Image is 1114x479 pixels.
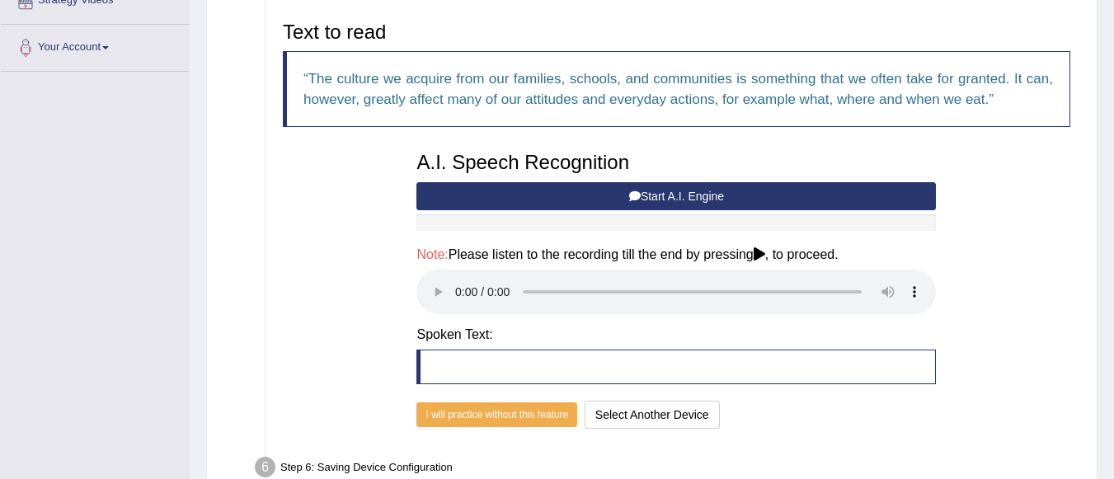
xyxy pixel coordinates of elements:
[416,152,936,173] h3: A.I. Speech Recognition
[585,401,720,429] button: Select Another Device
[283,21,1070,43] h3: Text to read
[1,25,189,66] a: Your Account
[416,247,936,262] h4: Please listen to the recording till the end by pressing , to proceed.
[416,247,448,261] span: Note:
[416,402,577,427] button: I will practice without this feature
[416,327,936,342] h4: Spoken Text:
[303,71,1053,107] q: The culture we acquire from our families, schools, and communities is something that we often tak...
[416,182,936,210] button: Start A.I. Engine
